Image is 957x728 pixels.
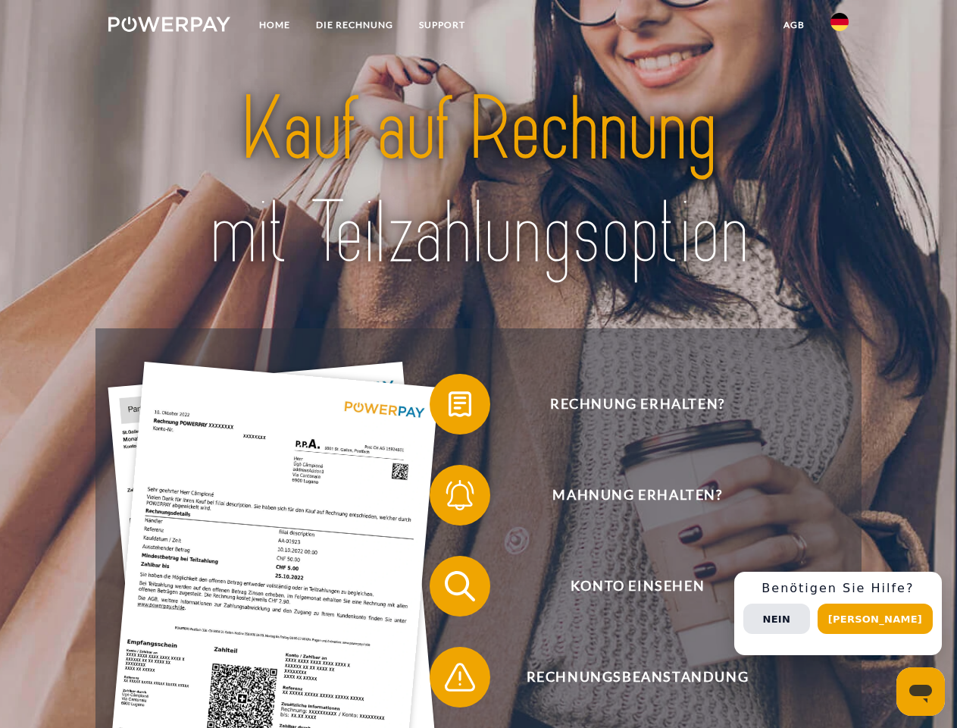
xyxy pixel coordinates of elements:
button: [PERSON_NAME] [818,604,933,634]
button: Mahnung erhalten? [430,465,824,526]
button: Rechnungsbeanstandung [430,647,824,708]
span: Rechnung erhalten? [452,374,823,435]
a: agb [771,11,818,39]
a: SUPPORT [406,11,478,39]
button: Konto einsehen [430,556,824,617]
iframe: Schaltfläche zum Öffnen des Messaging-Fensters [896,667,945,716]
span: Rechnungsbeanstandung [452,647,823,708]
img: title-powerpay_de.svg [145,73,812,290]
img: qb_bill.svg [441,385,479,423]
a: DIE RECHNUNG [303,11,406,39]
img: de [830,13,849,31]
button: Nein [743,604,810,634]
img: qb_search.svg [441,567,479,605]
span: Mahnung erhalten? [452,465,823,526]
div: Schnellhilfe [734,572,942,655]
span: Konto einsehen [452,556,823,617]
a: Home [246,11,303,39]
img: qb_bell.svg [441,476,479,514]
h3: Benötigen Sie Hilfe? [743,581,933,596]
img: qb_warning.svg [441,658,479,696]
button: Rechnung erhalten? [430,374,824,435]
img: logo-powerpay-white.svg [108,17,230,32]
